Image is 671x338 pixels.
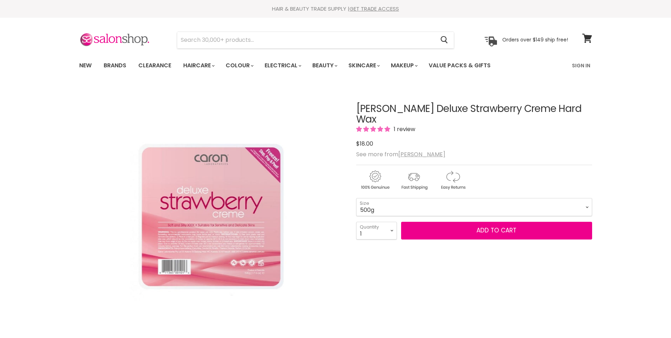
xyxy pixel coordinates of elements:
a: [PERSON_NAME] [398,150,445,158]
a: Skincare [343,58,384,73]
div: HAIR & BEAUTY TRADE SUPPLY | [70,5,601,12]
span: Add to cart [476,226,516,235]
a: Value Packs & Gifts [423,58,496,73]
a: Makeup [386,58,422,73]
p: Orders over $149 ship free! [502,36,568,43]
a: Haircare [178,58,219,73]
a: New [74,58,97,73]
img: returns.gif [434,169,472,191]
a: GET TRADE ACCESS [349,5,399,12]
input: Search [177,32,435,48]
form: Product [177,32,454,49]
button: Search [435,32,454,48]
h1: [PERSON_NAME] Deluxe Strawberry Creme Hard Wax [356,103,592,125]
a: Electrical [259,58,306,73]
span: $18.00 [356,140,373,148]
a: Beauty [307,58,342,73]
a: Brands [98,58,132,73]
button: Add to cart [401,222,592,240]
span: See more from [356,150,445,158]
a: Clearance [133,58,177,73]
nav: Main [70,55,601,76]
span: 1 review [392,125,415,133]
ul: Main menu [74,55,532,76]
a: Colour [220,58,258,73]
a: Sign In [568,58,595,73]
img: shipping.gif [395,169,433,191]
span: 5.00 stars [356,125,392,133]
select: Quantity [356,222,397,240]
img: genuine.gif [356,169,394,191]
